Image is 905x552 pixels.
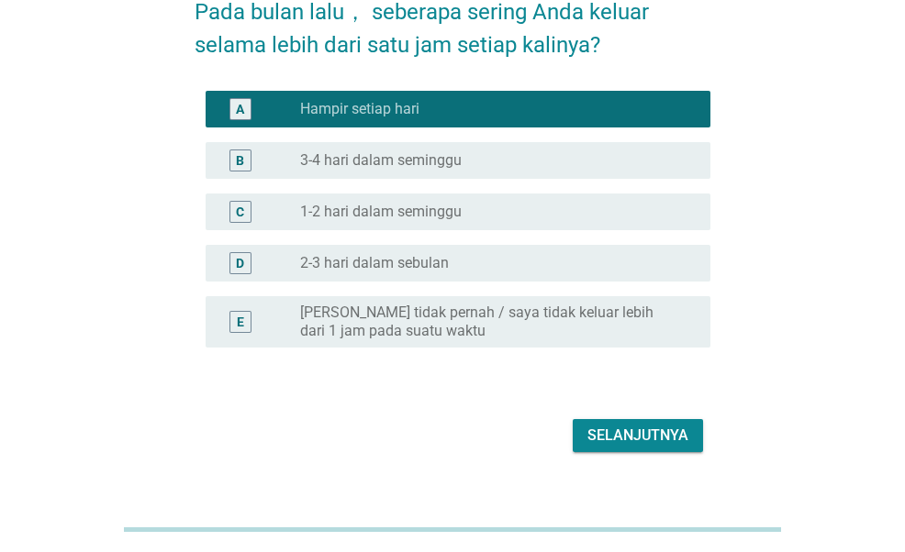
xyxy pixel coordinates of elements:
[587,425,688,447] div: Selanjutnya
[236,99,244,118] div: A
[236,150,244,170] div: B
[300,203,462,221] label: 1-2 hari dalam seminggu
[236,202,244,221] div: C
[300,254,449,272] label: 2-3 hari dalam sebulan
[236,253,244,272] div: D
[237,312,244,331] div: E
[300,304,681,340] label: [PERSON_NAME] tidak pernah / saya tidak keluar lebih dari 1 jam pada suatu waktu
[573,419,703,452] button: Selanjutnya
[300,100,419,118] label: Hampir setiap hari
[300,151,462,170] label: 3-4 hari dalam seminggu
